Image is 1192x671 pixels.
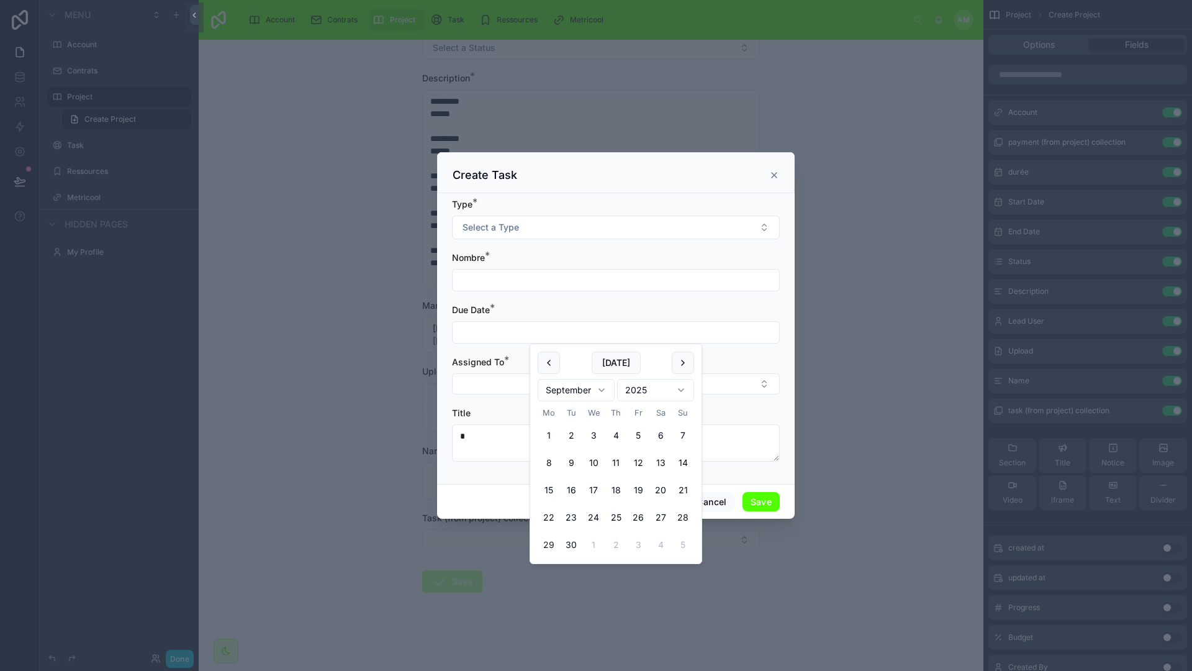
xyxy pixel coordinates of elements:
[627,506,649,529] button: Friday, 26 September 2025
[560,406,582,419] th: Tuesday
[582,534,605,556] button: Wednesday, 1 October 2025
[453,168,517,183] h3: Create Task
[463,221,519,234] span: Select a Type
[538,424,560,447] button: Monday, 1 September 2025
[605,534,627,556] button: Thursday, 2 October 2025
[582,406,605,419] th: Wednesday
[672,406,694,419] th: Sunday
[452,252,485,263] span: Nombre
[649,534,672,556] button: Saturday, 4 October 2025
[672,506,694,529] button: Sunday, 28 September 2025
[452,357,504,367] span: Assigned To
[627,452,649,474] button: Friday, 12 September 2025
[605,406,627,419] th: Thursday
[582,479,605,501] button: Wednesday, 17 September 2025
[582,506,605,529] button: Wednesday, 24 September 2025
[627,479,649,501] button: Friday, 19 September 2025
[560,479,582,501] button: Tuesday, 16 September 2025
[649,506,672,529] button: Saturday, 27 September 2025
[452,408,471,418] span: Title
[672,479,694,501] button: Sunday, 21 September 2025
[560,506,582,529] button: Tuesday, 23 September 2025
[538,534,560,556] button: Today, Monday, 29 September 2025
[560,452,582,474] button: Tuesday, 9 September 2025
[582,452,605,474] button: Wednesday, 10 September 2025
[605,506,627,529] button: Thursday, 25 September 2025
[538,406,560,419] th: Monday
[538,452,560,474] button: Monday, 8 September 2025
[743,492,780,512] button: Save
[605,452,627,474] button: Thursday, 11 September 2025
[672,452,694,474] button: Sunday, 14 September 2025
[672,534,694,556] button: Sunday, 5 October 2025
[689,492,734,512] button: Cancel
[627,534,649,556] button: Friday, 3 October 2025
[452,199,472,209] span: Type
[582,424,605,447] button: Wednesday, 3 September 2025
[452,373,780,395] button: Select Button
[605,424,627,447] button: Thursday, 4 September 2025
[560,424,582,447] button: Tuesday, 2 September 2025
[452,304,490,315] span: Due Date
[672,424,694,447] button: Sunday, 7 September 2025
[649,479,672,501] button: Saturday, 20 September 2025
[592,352,641,374] button: [DATE]
[649,452,672,474] button: Saturday, 13 September 2025
[560,534,582,556] button: Tuesday, 30 September 2025
[649,424,672,447] button: Saturday, 6 September 2025
[538,506,560,529] button: Monday, 22 September 2025
[649,406,672,419] th: Saturday
[627,424,649,447] button: Friday, 5 September 2025
[538,479,560,501] button: Monday, 15 September 2025
[538,406,694,556] table: September 2025
[452,216,780,239] button: Select Button
[605,479,627,501] button: Thursday, 18 September 2025
[627,406,649,419] th: Friday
